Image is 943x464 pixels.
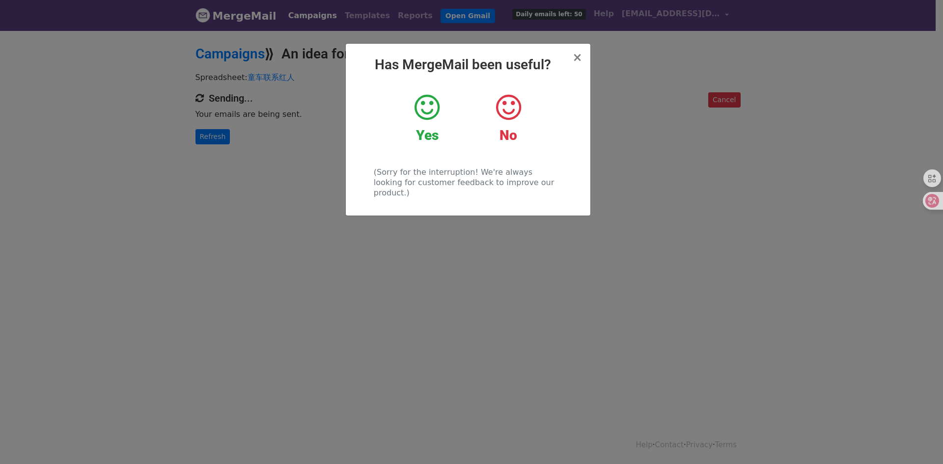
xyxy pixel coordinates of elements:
[416,127,439,143] strong: Yes
[354,56,582,73] h2: Has MergeMail been useful?
[499,127,517,143] strong: No
[475,93,541,144] a: No
[394,93,460,144] a: Yes
[374,167,562,198] p: (Sorry for the interruption! We're always looking for customer feedback to improve our product.)
[572,51,582,64] span: ×
[572,52,582,63] button: Close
